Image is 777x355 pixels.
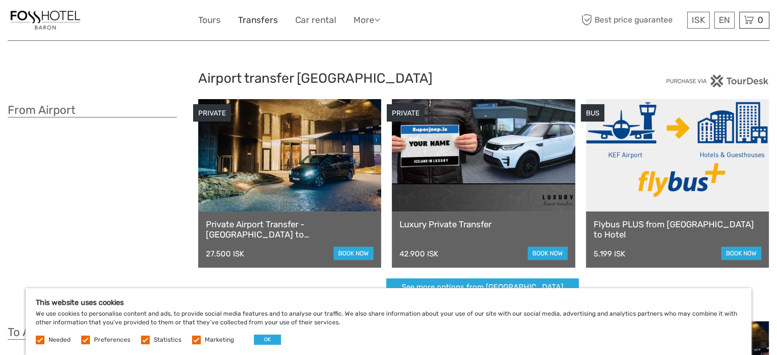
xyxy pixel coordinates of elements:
label: Marketing [205,336,234,344]
span: 0 [756,15,765,25]
img: PurchaseViaTourDesk.png [666,75,769,87]
a: Private Airport Transfer - [GEOGRAPHIC_DATA] to [GEOGRAPHIC_DATA] [206,219,373,240]
a: Car rental [295,13,336,28]
span: ISK [692,15,705,25]
a: book now [721,247,761,260]
h5: This website uses cookies [36,298,741,307]
a: More [354,13,380,28]
p: We're away right now. Please check back later! [14,18,115,26]
div: BUS [581,104,604,122]
h2: Airport transfer [GEOGRAPHIC_DATA] [198,70,579,87]
h3: From Airport [8,103,177,117]
div: 42.900 ISK [399,249,438,258]
button: Open LiveChat chat widget [117,16,130,28]
h3: To Airport [8,325,177,340]
div: 27.500 ISK [206,249,244,258]
label: Statistics [154,336,181,344]
a: book now [334,247,373,260]
button: OK [254,335,281,345]
div: PRIVATE [387,104,425,122]
a: Transfers [238,13,278,28]
label: Needed [49,336,70,344]
img: 1355-f22f4eb0-fb05-4a92-9bea-b034c25151e6_logo_small.jpg [8,8,83,33]
div: PRIVATE [193,104,231,122]
a: Tours [198,13,221,28]
a: book now [528,247,568,260]
label: Preferences [94,336,130,344]
a: See more options from [GEOGRAPHIC_DATA] [386,278,579,296]
div: We use cookies to personalise content and ads, to provide social media features and to analyse ou... [26,288,751,355]
a: Flybus PLUS from [GEOGRAPHIC_DATA] to Hotel [594,219,761,240]
div: 5.199 ISK [594,249,625,258]
span: Best price guarantee [579,12,685,29]
div: EN [714,12,735,29]
a: Luxury Private Transfer [399,219,567,229]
